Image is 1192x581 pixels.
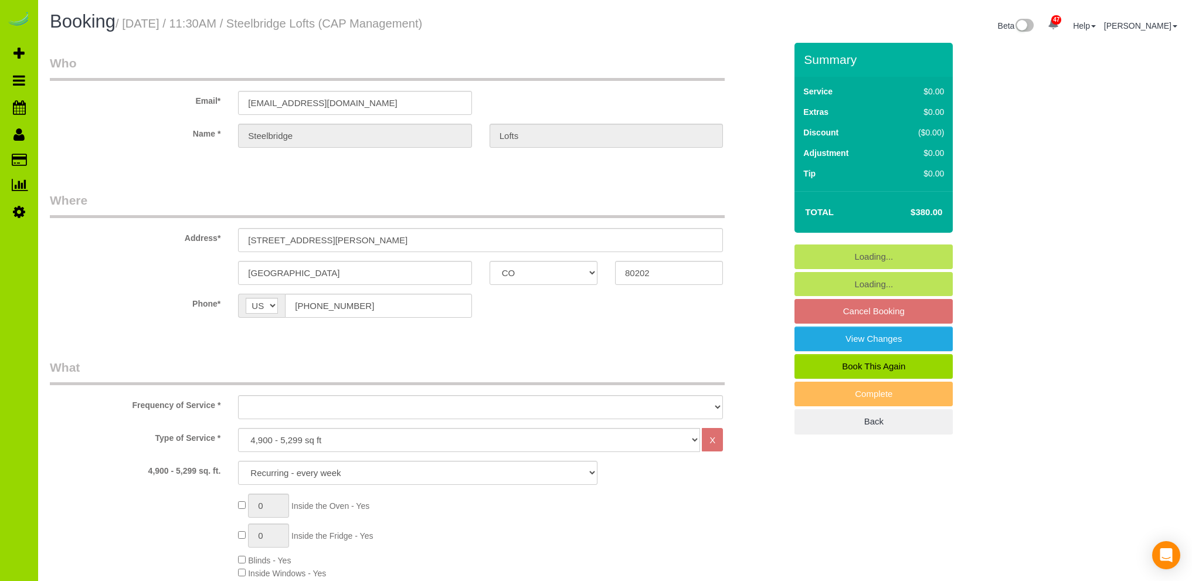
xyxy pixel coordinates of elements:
[50,192,725,218] legend: Where
[1073,21,1096,30] a: Help
[248,556,291,565] span: Blinds - Yes
[803,127,838,138] label: Discount
[50,55,725,81] legend: Who
[1042,12,1065,38] a: 47
[238,91,471,115] input: Email*
[116,17,422,30] small: / [DATE] / 11:30AM / Steelbridge Lofts (CAP Management)
[1014,19,1034,34] img: New interface
[50,11,116,32] span: Booking
[894,106,944,118] div: $0.00
[803,147,848,159] label: Adjustment
[794,327,953,351] a: View Changes
[804,53,947,66] h3: Summary
[291,501,369,511] span: Inside the Oven - Yes
[50,359,725,385] legend: What
[248,569,326,578] span: Inside Windows - Yes
[803,168,816,179] label: Tip
[998,21,1034,30] a: Beta
[803,86,833,97] label: Service
[1051,15,1061,25] span: 47
[238,124,471,148] input: First Name*
[41,395,229,411] label: Frequency of Service *
[41,294,229,310] label: Phone*
[41,228,229,244] label: Address*
[615,261,723,285] input: Zip Code*
[1104,21,1177,30] a: [PERSON_NAME]
[490,124,723,148] input: Last Name*
[794,354,953,379] a: Book This Again
[41,124,229,140] label: Name *
[41,428,229,444] label: Type of Service *
[894,147,944,159] div: $0.00
[794,409,953,434] a: Back
[41,91,229,107] label: Email*
[7,12,30,28] img: Automaid Logo
[894,86,944,97] div: $0.00
[238,261,471,285] input: City*
[1152,541,1180,569] div: Open Intercom Messenger
[285,294,471,318] input: Phone*
[803,106,828,118] label: Extras
[875,208,942,218] h4: $380.00
[805,207,834,217] strong: Total
[894,168,944,179] div: $0.00
[894,127,944,138] div: ($0.00)
[41,461,229,477] label: 4,900 - 5,299 sq. ft.
[291,531,373,541] span: Inside the Fridge - Yes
